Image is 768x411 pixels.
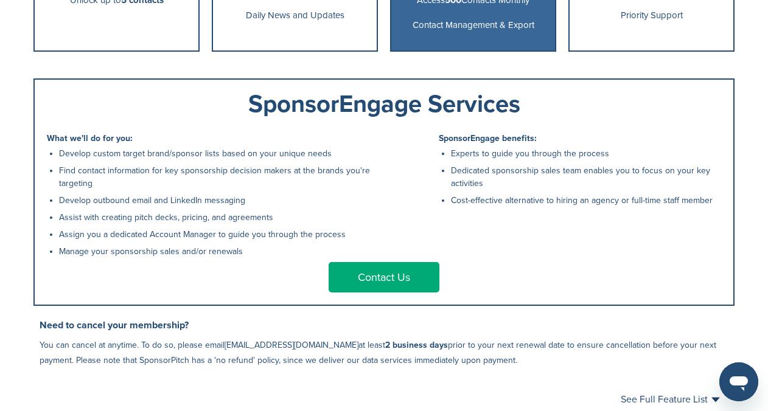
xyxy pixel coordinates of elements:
[40,337,735,368] p: You can cancel at anytime. To do so, please email at least prior to your next renewal date to ens...
[59,245,378,258] li: Manage your sponsorship sales and/or renewals
[59,147,378,160] li: Develop custom target brand/sponsor lists based on your unique needs
[621,395,720,404] a: See Full Feature List
[59,194,378,207] li: Develop outbound email and LinkedIn messaging
[396,18,550,33] p: Contact Management & Export
[40,318,735,333] h3: Need to cancel your membership?
[225,340,358,350] a: [EMAIL_ADDRESS][DOMAIN_NAME]
[574,8,728,23] p: Priority Support
[719,362,758,401] iframe: Button to launch messaging window
[451,194,721,207] li: Cost-effective alternative to hiring an agency or full-time staff member
[329,262,439,292] a: Contact Us
[218,8,372,23] p: Daily News and Updates
[451,147,721,160] li: Experts to guide you through the process
[59,164,378,190] li: Find contact information for key sponsorship decision makers at the brands you're targeting
[451,164,721,190] li: Dedicated sponsorship sales team enables you to focus on your key activities
[439,133,537,143] b: SponsorEngage benefits:
[59,228,378,241] li: Assign you a dedicated Account Manager to guide you through the process
[385,340,448,350] b: 2 business days
[59,211,378,224] li: Assist with creating pitch decks, pricing, and agreements
[47,92,721,116] div: SponsorEngage Services
[47,133,133,143] b: What we'll do for you:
